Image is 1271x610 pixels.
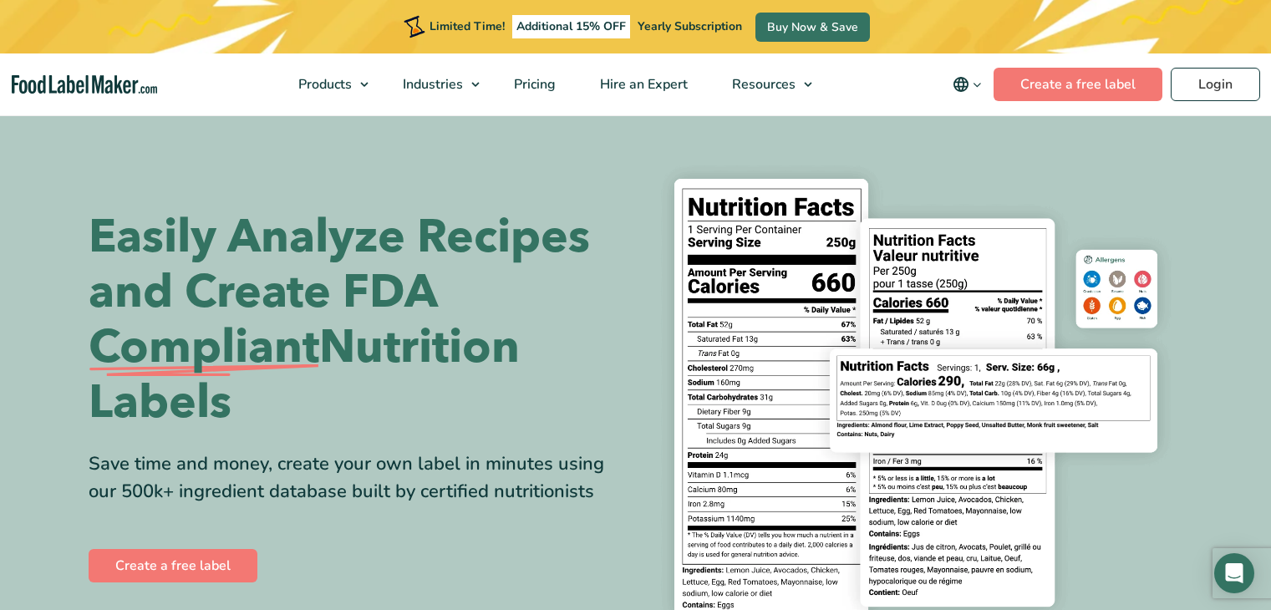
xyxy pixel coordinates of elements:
a: Buy Now & Save [755,13,870,42]
span: Yearly Subscription [638,18,742,34]
a: Create a free label [89,549,257,582]
div: Save time and money, create your own label in minutes using our 500k+ ingredient database built b... [89,450,623,506]
span: Pricing [509,75,557,94]
span: Additional 15% OFF [512,15,630,38]
h1: Easily Analyze Recipes and Create FDA Nutrition Labels [89,210,623,430]
a: Industries [381,53,488,115]
a: Create a free label [994,68,1162,101]
span: Limited Time! [430,18,505,34]
a: Login [1171,68,1260,101]
span: Hire an Expert [595,75,689,94]
span: Products [293,75,353,94]
span: Industries [398,75,465,94]
a: Products [277,53,377,115]
a: Hire an Expert [578,53,706,115]
span: Compliant [89,320,319,375]
a: Pricing [492,53,574,115]
span: Resources [727,75,797,94]
div: Open Intercom Messenger [1214,553,1254,593]
a: Resources [710,53,821,115]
